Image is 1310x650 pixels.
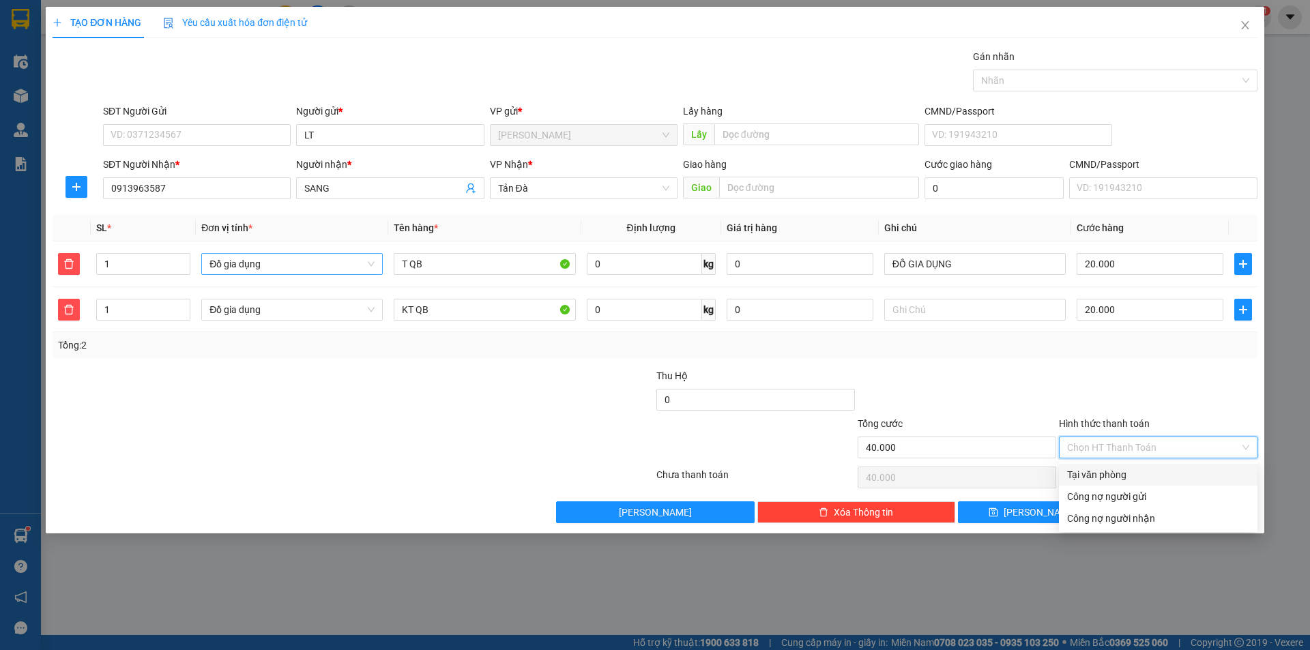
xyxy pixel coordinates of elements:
[1067,511,1249,526] div: Công nợ người nhận
[8,98,110,120] h2: TC1109250059
[1059,507,1257,529] div: Cước gửi hàng sẽ được ghi vào công nợ của người nhận
[65,176,87,198] button: plus
[925,104,1112,119] div: CMND/Passport
[1234,253,1252,275] button: plus
[702,299,716,321] span: kg
[1226,7,1264,45] button: Close
[1234,299,1252,321] button: plus
[656,370,688,381] span: Thu Hộ
[619,505,692,520] span: [PERSON_NAME]
[296,104,484,119] div: Người gửi
[925,177,1064,199] input: Cước giao hàng
[714,123,919,145] input: Dọc đường
[727,253,873,275] input: 0
[973,51,1015,62] label: Gán nhãn
[59,304,79,315] span: delete
[103,104,291,119] div: SĐT Người Gửi
[394,299,575,321] input: VD: Bàn, Ghế
[209,254,375,274] span: Đồ gia dụng
[683,177,719,198] span: Giao
[209,299,375,320] span: Đồ gia dụng
[1077,222,1124,233] span: Cước hàng
[627,222,675,233] span: Định lượng
[858,418,903,429] span: Tổng cước
[1059,486,1257,507] div: Cước gửi hàng sẽ được ghi vào công nợ của người gửi
[683,106,723,117] span: Lấy hàng
[1240,20,1251,31] span: close
[819,507,828,518] span: delete
[655,467,856,491] div: Chưa thanh toán
[683,123,714,145] span: Lấy
[58,299,80,321] button: delete
[834,505,893,520] span: Xóa Thông tin
[1067,467,1249,482] div: Tại văn phòng
[163,17,307,28] span: Yêu cầu xuất hóa đơn điện tử
[103,157,291,172] div: SĐT Người Nhận
[498,178,669,198] span: Tản Đà
[1067,489,1249,504] div: Công nợ người gửi
[556,501,755,523] button: [PERSON_NAME]
[394,222,438,233] span: Tên hàng
[58,338,506,353] div: Tổng: 2
[59,258,79,269] span: delete
[727,299,873,321] input: 0
[498,125,669,145] span: Tân Châu
[1069,157,1257,172] div: CMND/Passport
[925,159,992,170] label: Cước giao hàng
[683,159,727,170] span: Giao hàng
[72,98,330,183] h2: VP Nhận: Tản Đà
[757,501,956,523] button: deleteXóa Thông tin
[53,17,141,28] span: TẠO ĐƠN HÀNG
[879,215,1071,241] th: Ghi chú
[958,501,1106,523] button: save[PERSON_NAME]
[53,18,62,27] span: plus
[96,222,107,233] span: SL
[201,222,252,233] span: Đơn vị tính
[884,299,1066,321] input: Ghi Chú
[66,181,87,192] span: plus
[163,18,174,29] img: icon
[1059,418,1150,429] label: Hình thức thanh toán
[296,157,484,172] div: Người nhận
[1235,258,1251,269] span: plus
[182,11,330,33] b: [DOMAIN_NAME]
[43,11,156,93] b: Công Ty xe khách HIỆP THÀNH
[884,253,1066,275] input: Ghi Chú
[1235,304,1251,315] span: plus
[394,253,575,275] input: VD: Bàn, Ghế
[1004,505,1077,520] span: [PERSON_NAME]
[465,183,476,194] span: user-add
[490,104,678,119] div: VP gửi
[702,253,716,275] span: kg
[58,253,80,275] button: delete
[989,507,998,518] span: save
[490,159,528,170] span: VP Nhận
[727,222,777,233] span: Giá trị hàng
[719,177,919,198] input: Dọc đường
